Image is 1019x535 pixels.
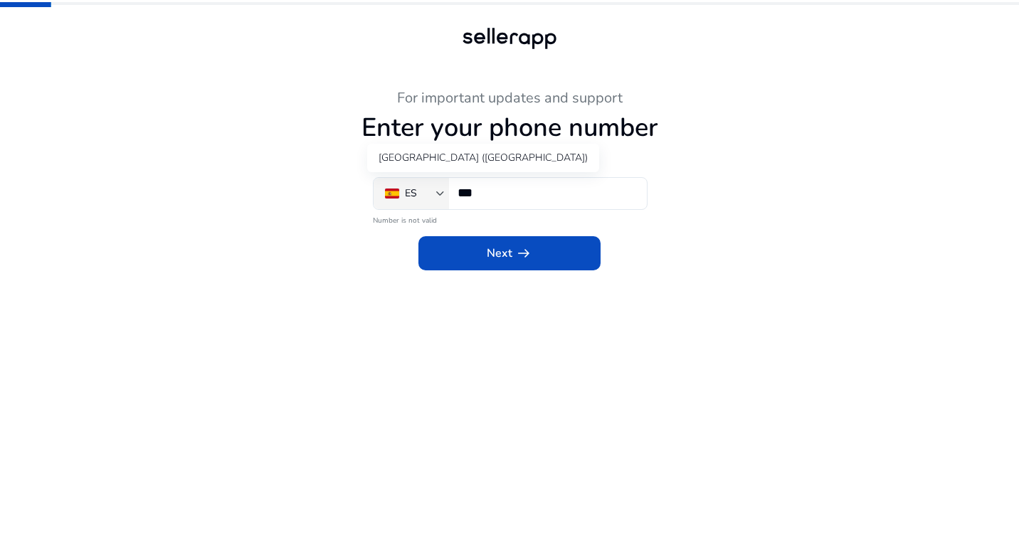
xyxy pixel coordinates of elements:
[487,245,532,262] span: Next
[367,144,599,172] div: [GEOGRAPHIC_DATA] ([GEOGRAPHIC_DATA])
[418,236,601,270] button: Nextarrow_right_alt
[118,90,901,107] h3: For important updates and support
[405,186,417,201] div: ES
[118,112,901,143] h1: Enter your phone number
[515,245,532,262] span: arrow_right_alt
[373,211,646,226] mat-error: Number is not valid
